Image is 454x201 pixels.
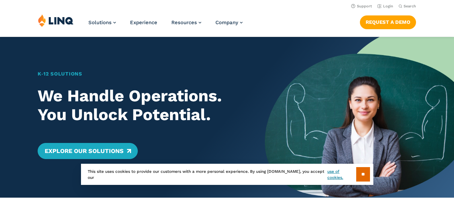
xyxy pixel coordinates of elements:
button: Open Search Bar [399,4,416,9]
a: Support [351,4,372,8]
h1: K‑12 Solutions [38,70,246,78]
a: Resources [171,19,201,26]
a: Experience [130,19,157,26]
span: Search [404,4,416,8]
h2: We Handle Operations. You Unlock Potential. [38,87,246,124]
span: Solutions [88,19,112,26]
span: Resources [171,19,197,26]
a: Company [215,19,243,26]
a: Solutions [88,19,116,26]
nav: Primary Navigation [88,14,243,36]
div: This site uses cookies to provide our customers with a more personal experience. By using [DOMAIN... [81,164,373,185]
a: Request a Demo [360,15,416,29]
img: Home Banner [265,37,454,198]
a: use of cookies. [327,168,356,181]
a: Login [377,4,393,8]
nav: Button Navigation [360,14,416,29]
a: Explore Our Solutions [38,143,137,159]
span: Company [215,19,238,26]
img: LINQ | K‑12 Software [38,14,74,27]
